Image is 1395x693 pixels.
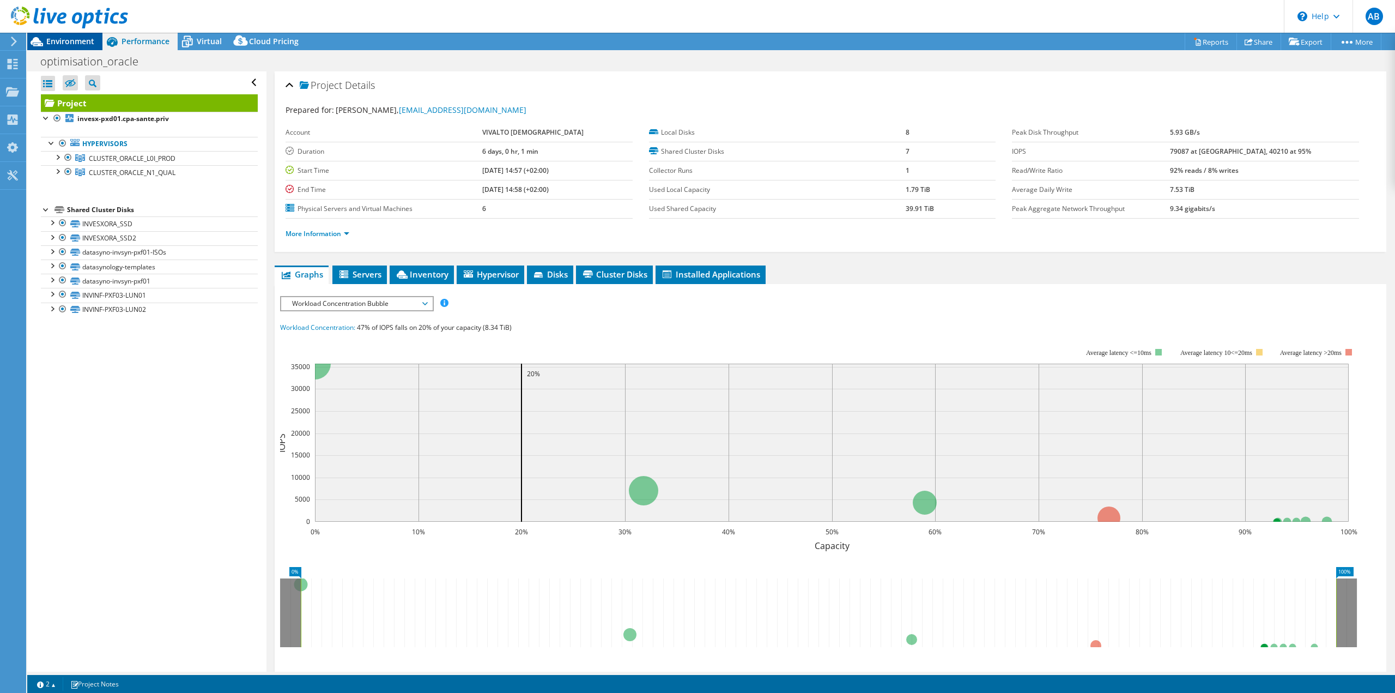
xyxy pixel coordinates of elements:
a: datasyno-invsyn-pxf01-ISOs [41,245,258,260]
span: AB [1366,8,1383,25]
span: Cloud Pricing [249,36,299,46]
a: INVESXORA_SSD [41,216,258,231]
label: Used Shared Capacity [649,203,906,214]
span: CLUSTER_ORACLE_L0I_PROD [89,154,175,163]
label: Used Local Capacity [649,184,906,195]
b: 1.79 TiB [906,185,930,194]
a: Project [41,94,258,112]
span: Environment [46,36,94,46]
text: 100% [1341,527,1357,537]
text: 30000 [291,384,310,393]
label: Average Daily Write [1012,184,1170,195]
text: 70% [1032,527,1045,537]
b: 79087 at [GEOGRAPHIC_DATA], 40210 at 95% [1170,147,1311,156]
b: 5.93 GB/s [1170,128,1200,137]
label: Collector Runs [649,165,906,176]
b: 8 [906,128,909,137]
text: 90% [1239,527,1252,537]
span: Project [300,80,342,91]
label: IOPS [1012,146,1170,157]
span: Performance [122,36,169,46]
label: End Time [286,184,482,195]
span: Disks [532,269,568,280]
span: Graphs [280,269,323,280]
a: Hypervisors [41,137,258,151]
a: Project Notes [63,677,126,691]
svg: \n [1297,11,1307,21]
label: Local Disks [649,127,906,138]
text: 80% [1136,527,1149,537]
a: 2 [29,677,63,691]
text: Capacity [815,540,850,552]
tspan: Average latency <=10ms [1086,349,1151,357]
a: INVINF-PXF03-LUN02 [41,303,258,317]
span: Details [345,79,375,92]
text: 0 [306,517,310,526]
text: 15000 [291,450,310,460]
a: INVESXORA_SSD2 [41,231,258,245]
a: Share [1236,33,1281,50]
label: Account [286,127,482,138]
label: Shared Cluster Disks [649,146,906,157]
span: [PERSON_NAME], [336,105,526,115]
b: invesx-pxd01.cpa-sante.priv [77,114,169,123]
span: Inventory [395,269,448,280]
a: CLUSTER_ORACLE_L0I_PROD [41,151,258,165]
text: 20% [515,527,528,537]
text: 20% [527,369,540,378]
a: [EMAIL_ADDRESS][DOMAIN_NAME] [399,105,526,115]
text: 35000 [291,362,310,371]
b: 39.91 TiB [906,204,934,213]
text: 50% [826,527,839,537]
a: More [1331,33,1381,50]
label: Duration [286,146,482,157]
span: CLUSTER_ORACLE_N1_QUAL [89,168,175,177]
b: 7 [906,147,909,156]
span: 47% of IOPS falls on 20% of your capacity (8.34 TiB) [357,323,512,332]
b: 6 [482,204,486,213]
a: invesx-pxd01.cpa-sante.priv [41,112,258,126]
a: CLUSTER_ORACLE_N1_QUAL [41,165,258,179]
label: Peak Disk Throughput [1012,127,1170,138]
text: IOPS [276,433,288,452]
text: 0% [311,527,320,537]
text: 60% [929,527,942,537]
b: 6 days, 0 hr, 1 min [482,147,538,156]
text: 30% [618,527,632,537]
label: Prepared for: [286,105,334,115]
a: datasynology-templates [41,260,258,274]
label: Start Time [286,165,482,176]
a: datasyno-invsyn-pxf01 [41,274,258,288]
span: Installed Applications [661,269,760,280]
text: 40% [722,527,735,537]
b: 92% reads / 8% writes [1170,166,1239,175]
h1: optimisation_oracle [35,56,155,68]
b: 1 [906,166,909,175]
b: [DATE] 14:57 (+02:00) [482,166,549,175]
a: Reports [1185,33,1237,50]
tspan: Average latency 10<=20ms [1180,349,1252,357]
text: 20000 [291,429,310,438]
text: Average latency >20ms [1280,349,1342,357]
span: Workload Concentration: [280,323,355,332]
a: Export [1281,33,1331,50]
text: 5000 [295,495,310,504]
b: 7.53 TiB [1170,185,1194,194]
span: Workload Concentration Bubble [287,297,427,310]
text: 25000 [291,406,310,415]
a: INVINF-PXF03-LUN01 [41,288,258,302]
text: 10% [412,527,425,537]
span: Virtual [197,36,222,46]
span: Hypervisor [462,269,519,280]
label: Physical Servers and Virtual Machines [286,203,482,214]
b: 9.34 gigabits/s [1170,204,1215,213]
span: Cluster Disks [581,269,647,280]
b: [DATE] 14:58 (+02:00) [482,185,549,194]
label: Read/Write Ratio [1012,165,1170,176]
span: Servers [338,269,381,280]
text: 10000 [291,473,310,482]
label: Peak Aggregate Network Throughput [1012,203,1170,214]
div: Shared Cluster Disks [67,203,258,216]
a: More Information [286,229,349,238]
b: VIVALTO [DEMOGRAPHIC_DATA] [482,128,584,137]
